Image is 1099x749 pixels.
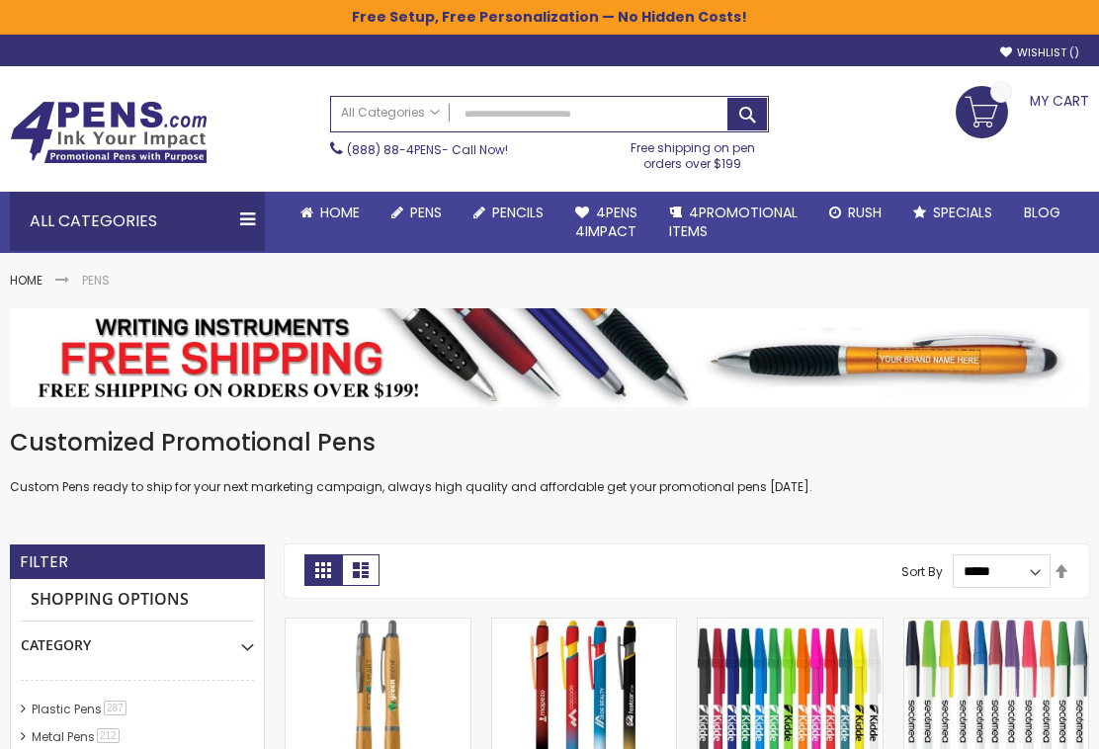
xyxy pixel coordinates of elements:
[97,728,120,743] span: 212
[410,203,442,222] span: Pens
[347,141,442,158] a: (888) 88-4PENS
[10,272,42,289] a: Home
[492,203,544,222] span: Pencils
[10,101,208,164] img: 4Pens Custom Pens and Promotional Products
[617,132,769,172] div: Free shipping on pen orders over $199
[304,554,342,586] strong: Grid
[1008,192,1076,234] a: Blog
[347,141,508,158] span: - Call Now!
[285,192,376,234] a: Home
[653,192,813,253] a: 4PROMOTIONALITEMS
[848,203,882,222] span: Rush
[1000,45,1079,60] a: Wishlist
[669,203,798,241] span: 4PROMOTIONAL ITEMS
[27,701,133,717] a: Plastic Pens287
[20,551,68,573] strong: Filter
[813,192,897,234] a: Rush
[10,308,1089,407] img: Pens
[331,97,450,129] a: All Categories
[1024,203,1060,222] span: Blog
[10,427,1089,458] h1: Customized Promotional Pens
[10,427,1089,495] div: Custom Pens ready to ship for your next marketing campaign, always high quality and affordable ge...
[21,579,254,622] strong: Shopping Options
[559,192,653,253] a: 4Pens4impact
[320,203,360,222] span: Home
[901,562,943,579] label: Sort By
[10,192,265,251] div: All Categories
[82,272,110,289] strong: Pens
[341,105,440,121] span: All Categories
[904,618,1089,634] a: Belfast Value Stick Pen
[492,618,677,634] a: Superhero Ellipse Softy Pen with Stylus - Laser Engraved
[21,622,254,655] div: Category
[104,701,127,715] span: 287
[575,203,637,241] span: 4Pens 4impact
[698,618,883,634] a: Belfast B Value Stick Pen
[458,192,559,234] a: Pencils
[897,192,1008,234] a: Specials
[933,203,992,222] span: Specials
[376,192,458,234] a: Pens
[27,728,127,745] a: Metal Pens212
[286,618,470,634] a: Bamboo Sophisticate Pen - ColorJet Imprint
